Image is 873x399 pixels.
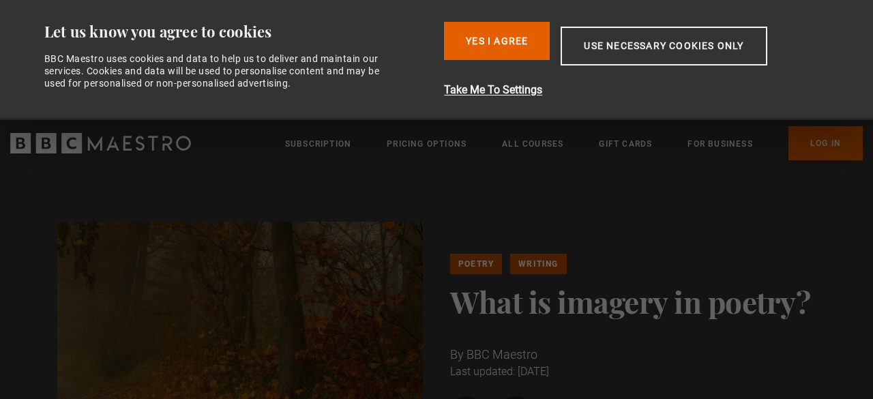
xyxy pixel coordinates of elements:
[450,254,502,274] a: Poetry
[10,133,191,153] svg: BBC Maestro
[788,126,863,160] a: Log In
[387,137,467,151] a: Pricing Options
[561,27,767,65] button: Use necessary cookies only
[502,137,563,151] a: All Courses
[687,137,752,151] a: For business
[444,82,839,98] button: Take Me To Settings
[467,347,537,361] span: BBC Maestro
[44,53,395,90] div: BBC Maestro uses cookies and data to help us to deliver and maintain our services. Cookies and da...
[450,285,816,318] h1: What is imagery in poetry?
[450,347,464,361] span: By
[444,22,550,60] button: Yes I Agree
[44,22,434,42] div: Let us know you agree to cookies
[599,137,652,151] a: Gift Cards
[285,126,863,160] nav: Primary
[285,137,351,151] a: Subscription
[510,254,566,274] a: Writing
[450,365,549,378] time: Last updated: [DATE]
